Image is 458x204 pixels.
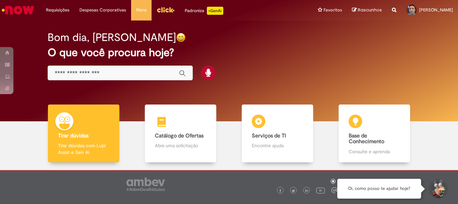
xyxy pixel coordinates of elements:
[252,142,303,149] p: Encontre ajuda
[349,132,384,145] b: Base de Conhecimento
[48,47,410,58] h2: O que você procura hoje?
[292,189,295,193] img: logo_footer_twitter.png
[46,7,69,13] span: Requisições
[132,105,229,163] a: Catálogo de Ofertas Abra uma solicitação
[337,179,421,199] div: Oi, como posso te ajudar hoje?
[1,3,35,17] img: ServiceNow
[316,186,325,195] img: logo_footer_youtube.png
[58,132,89,139] b: Tirar dúvidas
[305,189,308,193] img: logo_footer_linkedin.png
[155,142,206,149] p: Abra uma solicitação
[48,32,176,43] h2: Bom dia, [PERSON_NAME]
[229,105,326,163] a: Serviços de TI Encontre ajuda
[176,33,186,42] img: happy-face.png
[155,132,204,139] b: Catálogo de Ofertas
[79,7,126,13] span: Despesas Corporativas
[136,7,147,13] span: More
[58,142,109,156] p: Tirar dúvidas com Lupi Assist e Gen Ai
[349,148,400,155] p: Consulte e aprenda
[252,132,286,139] b: Serviços de TI
[419,7,453,13] span: [PERSON_NAME]
[352,7,382,13] a: Rascunhos
[428,179,448,199] button: Iniciar Conversa de Suporte
[157,5,175,15] img: click_logo_yellow_360x200.png
[331,187,337,193] img: logo_footer_workplace.png
[126,177,165,191] img: logo_footer_ambev_rotulo_gray.png
[358,7,382,13] span: Rascunhos
[185,7,223,15] div: Padroniza
[35,105,132,163] a: Tirar dúvidas Tirar dúvidas com Lupi Assist e Gen Ai
[324,7,342,13] span: Favoritos
[326,105,423,163] a: Base de Conhecimento Consulte e aprenda
[207,7,223,15] p: +GenAi
[279,189,282,193] img: logo_footer_facebook.png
